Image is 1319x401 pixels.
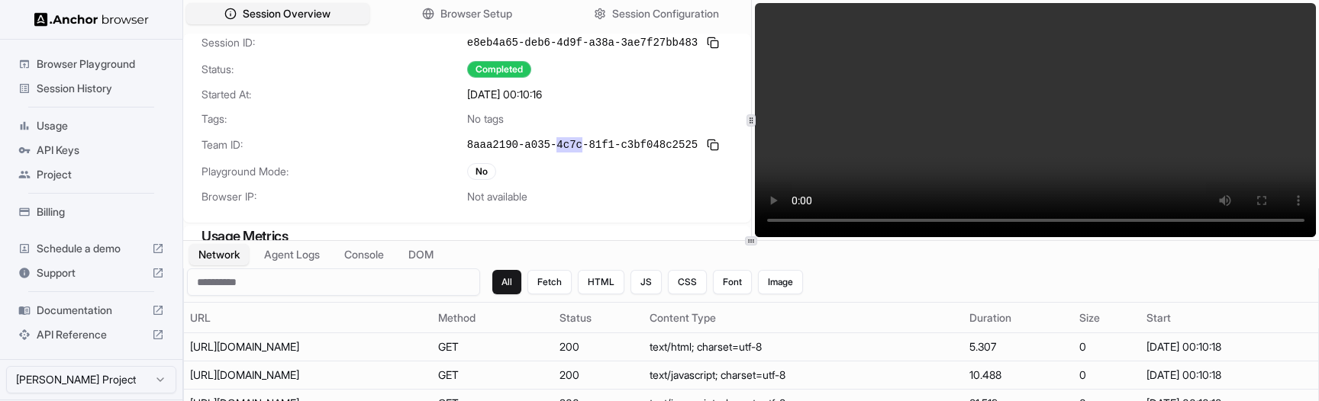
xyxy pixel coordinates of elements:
span: Status: [202,62,467,77]
span: Browser Setup [440,6,512,21]
span: Session History [37,81,164,96]
div: Schedule a demo [12,236,170,261]
div: https://dorayapo.com/ [190,339,419,354]
span: Playground Mode: [202,164,467,179]
div: Billing [12,200,170,224]
div: Content Type [650,310,956,326]
div: Size [1079,310,1134,326]
div: URL [190,310,426,326]
button: Console [335,244,393,265]
button: Agent Logs [255,244,329,265]
div: Status [560,310,637,326]
div: API Reference [12,322,170,347]
div: Completed [467,61,531,78]
td: 200 [553,333,643,361]
span: Usage [37,118,164,133]
span: Session Overview [243,6,331,21]
div: Documentation [12,298,170,322]
td: text/javascript; charset=utf-8 [643,361,963,390]
span: Billing [37,204,164,220]
span: Started At: [202,87,467,102]
span: API Reference [37,327,146,342]
td: 0 [1073,361,1140,390]
div: Usage [12,114,170,138]
button: DOM [399,244,443,265]
div: Start [1146,310,1312,326]
span: Documentation [37,303,146,318]
div: No [467,163,496,180]
td: 10.488 [963,361,1074,390]
span: Browser Playground [37,56,164,72]
button: Fetch [527,270,572,294]
button: JS [630,270,662,294]
button: Network [189,244,249,265]
td: [DATE] 00:10:18 [1140,333,1318,361]
span: Session Configuration [612,6,719,21]
td: GET [432,333,553,361]
button: Image [758,270,803,294]
span: Schedule a demo [37,241,146,256]
span: Support [37,265,146,281]
h3: Usage Metrics [202,226,733,247]
td: 5.307 [963,333,1074,361]
div: Browser Playground [12,52,170,76]
div: Support [12,261,170,285]
td: 0 [1073,333,1140,361]
td: GET [432,361,553,390]
img: Anchor Logo [34,12,149,27]
span: No tags [467,111,504,127]
td: 200 [553,361,643,390]
span: [DATE] 00:10:16 [467,87,542,102]
span: Not available [467,189,527,204]
div: API Keys [12,138,170,162]
div: Session History [12,76,170,101]
button: HTML [578,270,624,294]
div: Duration [969,310,1068,326]
span: Tags: [202,111,467,127]
span: Project [37,167,164,182]
span: Session ID: [202,35,467,50]
td: text/html; charset=utf-8 [643,333,963,361]
span: Browser IP: [202,189,467,204]
div: Project [12,162,170,187]
td: [DATE] 00:10:18 [1140,361,1318,390]
span: e8eb4a65-deb6-4d9f-a38a-3ae7f27bb483 [467,35,698,50]
button: CSS [668,270,707,294]
button: All [492,270,521,294]
span: 8aaa2190-a035-4c7c-81f1-c3bf048c2525 [467,137,698,152]
span: API Keys [37,143,164,158]
div: https://opps-widget.getwarmly.com/warmly.js?clientId=b313f34d08003b7460d9d2cd77acf57b [190,367,419,383]
button: Font [713,270,752,294]
span: Team ID: [202,137,467,152]
div: Method [438,310,547,326]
